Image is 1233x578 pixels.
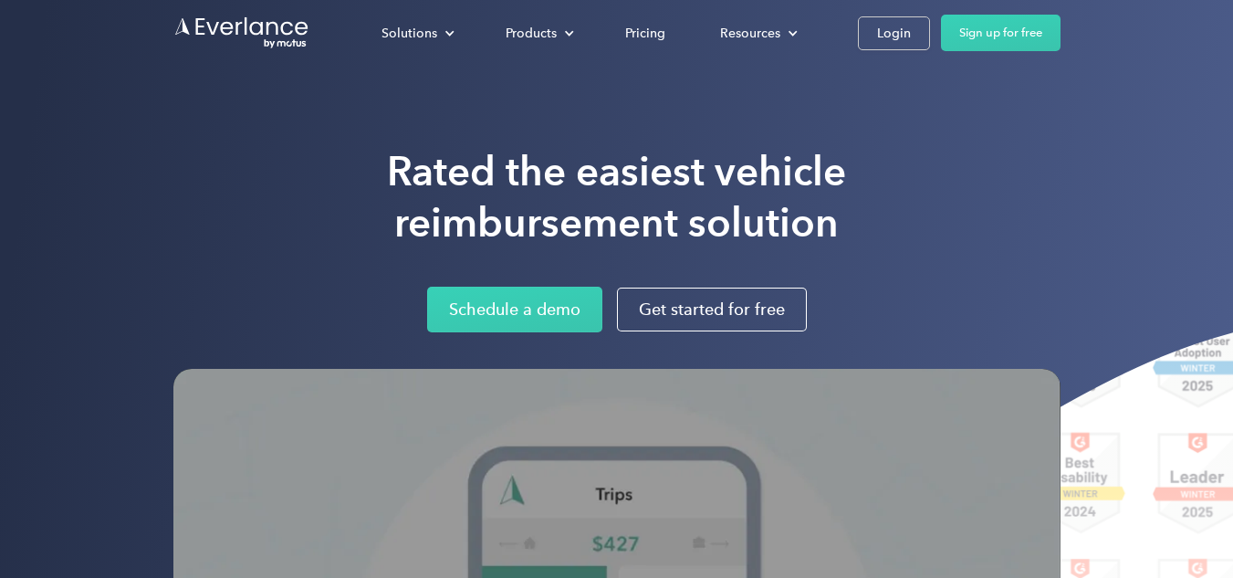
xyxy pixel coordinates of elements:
div: Pricing [625,22,665,45]
a: Login [858,16,930,50]
div: Products [506,22,557,45]
h1: Rated the easiest vehicle reimbursement solution [387,146,846,248]
div: Login [877,22,911,45]
div: Resources [720,22,780,45]
div: Solutions [381,22,437,45]
a: Pricing [607,17,684,49]
a: Sign up for free [941,15,1061,51]
a: Go to homepage [173,16,310,50]
a: Schedule a demo [427,287,602,332]
a: Get started for free [617,288,807,331]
